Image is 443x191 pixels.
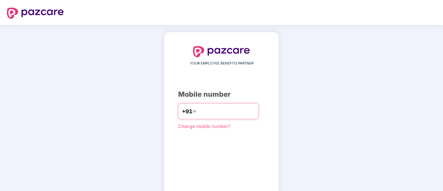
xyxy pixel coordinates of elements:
span: down [192,109,197,113]
img: logo [193,46,250,57]
div: Mobile number [178,89,265,100]
span: YOUR EMPLOYEE BENEFITS PARTNER [190,61,253,66]
span: +91 [182,107,192,116]
img: logo [7,8,64,19]
a: Change mobile number? [178,123,231,129]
